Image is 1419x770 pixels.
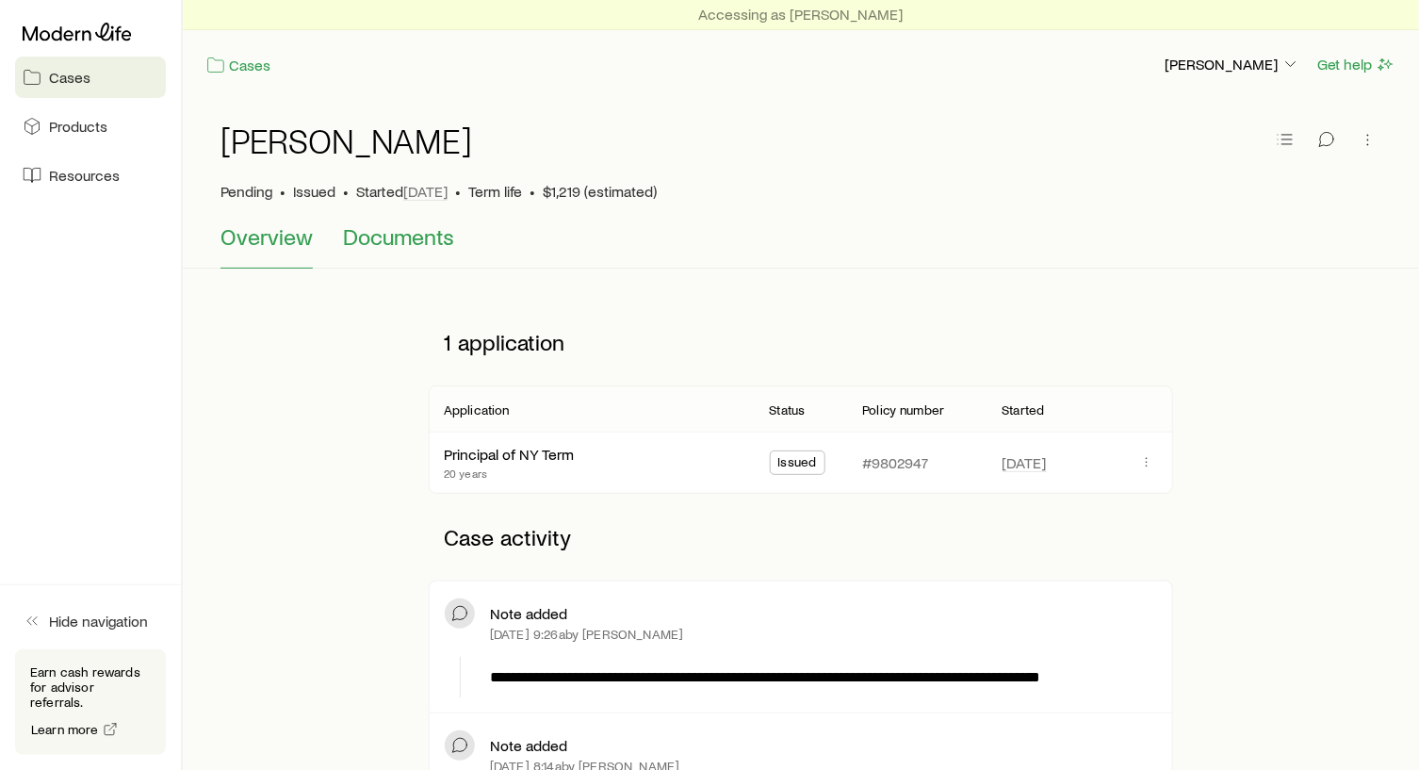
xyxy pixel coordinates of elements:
[30,664,151,710] p: Earn cash rewards for advisor referrals.
[444,445,574,465] div: Principal of NY Term
[15,57,166,98] a: Cases
[15,649,166,755] div: Earn cash rewards for advisor referrals.Learn more
[15,600,166,642] button: Hide navigation
[468,182,522,201] span: Term life
[530,182,535,201] span: •
[49,166,120,185] span: Resources
[220,122,472,159] h1: [PERSON_NAME]
[220,182,272,201] p: Pending
[49,68,90,87] span: Cases
[1165,55,1300,74] p: [PERSON_NAME]
[205,55,271,76] a: Cases
[403,182,448,201] span: [DATE]
[280,182,285,201] span: •
[49,612,148,631] span: Hide navigation
[770,402,806,418] p: Status
[1316,54,1396,75] button: Get help
[15,106,166,147] a: Products
[31,723,99,736] span: Learn more
[490,604,567,623] p: Note added
[1003,453,1047,472] span: [DATE]
[444,402,510,418] p: Application
[444,466,574,481] p: 20 years
[15,155,166,196] a: Resources
[444,445,574,463] a: Principal of NY Term
[862,402,944,418] p: Policy number
[543,182,657,201] span: $1,219 (estimated)
[1164,54,1301,76] button: [PERSON_NAME]
[490,627,683,642] p: [DATE] 9:26a by [PERSON_NAME]
[455,182,461,201] span: •
[699,5,904,24] p: Accessing as [PERSON_NAME]
[49,117,107,136] span: Products
[356,182,448,201] p: Started
[778,454,817,474] span: Issued
[220,223,313,250] span: Overview
[343,223,454,250] span: Documents
[1003,402,1045,418] p: Started
[490,736,567,755] p: Note added
[343,182,349,201] span: •
[429,314,1173,370] p: 1 application
[220,223,1381,269] div: Case details tabs
[862,453,928,472] p: #9802947
[293,182,335,201] span: Issued
[429,509,1173,565] p: Case activity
